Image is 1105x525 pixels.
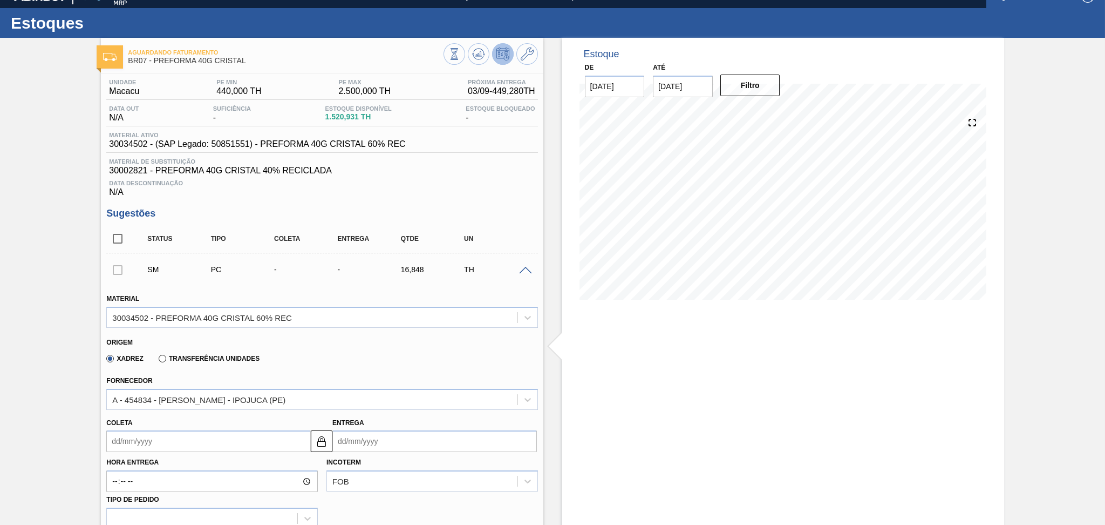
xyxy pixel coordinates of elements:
[653,64,665,71] label: Até
[106,455,318,470] label: Hora Entrega
[109,158,535,165] span: Material de Substituição
[109,180,535,186] span: Data Descontinuação
[210,105,254,123] div: -
[466,105,535,112] span: Estoque Bloqueado
[335,265,406,274] div: -
[398,265,469,274] div: 16,848
[332,430,537,452] input: dd/mm/yyyy
[492,43,514,65] button: Desprogramar Estoque
[213,105,251,112] span: Suficiência
[106,105,141,123] div: N/A
[106,430,311,452] input: dd/mm/yyyy
[106,208,537,219] h3: Sugestões
[311,430,332,452] button: locked
[208,265,279,274] div: Pedido de Compra
[106,339,133,346] label: Origem
[109,139,405,149] span: 30034502 - (SAP Legado: 50851551) - PREFORMA 40G CRISTAL 60% REC
[326,459,361,466] label: Incoterm
[271,235,343,243] div: Coleta
[468,43,489,65] button: Atualizar Gráfico
[461,265,533,274] div: TH
[216,79,261,85] span: PE MIN
[461,235,533,243] div: UN
[159,355,260,362] label: Transferência Unidades
[109,105,139,112] span: Data out
[106,377,152,385] label: Fornecedor
[468,86,535,96] span: 03/09 - 449,280 TH
[106,355,144,362] label: Xadrez
[109,166,535,176] span: 30002821 - PREFORMA 40G CRISTAL 40% RECICLADA
[128,49,443,56] span: Aguardando Faturamento
[332,419,364,427] label: Entrega
[106,419,132,427] label: Coleta
[271,265,343,274] div: -
[585,76,645,97] input: dd/mm/yyyy
[112,313,292,322] div: 30034502 - PREFORMA 40G CRISTAL 60% REC
[585,64,594,71] label: De
[325,105,391,112] span: Estoque Disponível
[398,235,469,243] div: Qtde
[103,53,117,61] img: Ícone
[11,17,202,29] h1: Estoques
[338,79,391,85] span: PE MAX
[338,86,391,96] span: 2.500,000 TH
[444,43,465,65] button: Visão Geral dos Estoques
[112,395,285,404] div: A - 454834 - [PERSON_NAME] - IPOJUCA (PE)
[128,57,443,65] span: BR07 - PREFORMA 40G CRISTAL
[315,435,328,448] img: locked
[325,113,391,121] span: 1.520,931 TH
[720,75,780,96] button: Filtro
[145,235,216,243] div: Status
[145,265,216,274] div: Sugestão Manual
[516,43,538,65] button: Ir ao Master Data / Geral
[335,235,406,243] div: Entrega
[216,86,261,96] span: 440,000 TH
[106,496,159,503] label: Tipo de pedido
[109,86,139,96] span: Macacu
[468,79,535,85] span: Próxima Entrega
[208,235,279,243] div: Tipo
[106,176,537,197] div: N/A
[106,295,139,302] label: Material
[109,132,405,138] span: Material ativo
[463,105,537,123] div: -
[653,76,713,97] input: dd/mm/yyyy
[109,79,139,85] span: Unidade
[332,477,349,486] div: FOB
[584,49,619,60] div: Estoque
